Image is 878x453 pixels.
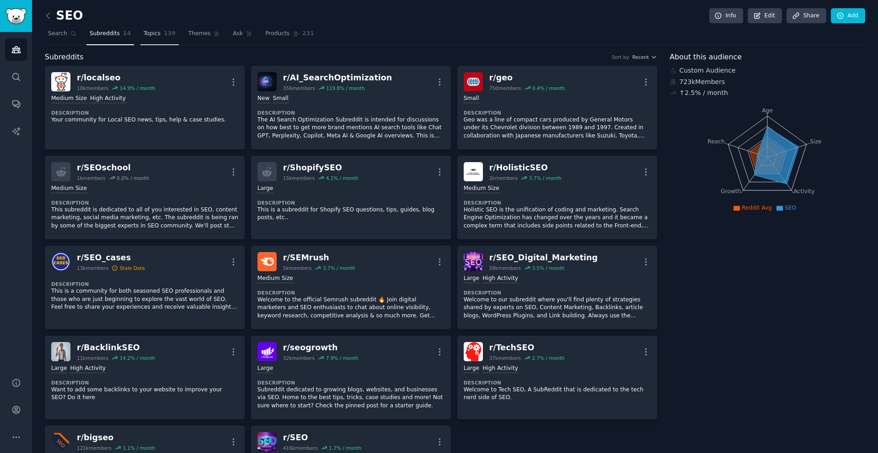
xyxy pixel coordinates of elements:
[51,379,238,386] dt: Description
[257,72,277,91] img: AI_SearchOptimization
[489,252,598,263] div: r/ SEO_Digital_Marketing
[482,364,518,373] div: High Activity
[709,8,743,24] a: Info
[123,445,155,451] div: 1.1 % / month
[51,116,238,124] p: Your community for Local SEO news, tips, help & case studies.
[283,252,355,263] div: r/ SEMrush
[464,206,651,230] p: Holistic SEO is the unification of coding and marketing. Search Engine Optimization has changed o...
[117,175,149,181] div: 0.0 % / month
[51,206,238,230] p: This subreddit is dedicated to all of you interested in SEO, content marketing, social media mark...
[51,252,70,271] img: SEO_cases
[748,8,782,24] a: Edit
[257,110,444,116] dt: Description
[489,85,521,91] div: 750 members
[482,274,518,283] div: High Activity
[120,355,155,361] div: 14.2 % / month
[257,206,444,222] p: This is a subreddit for Shopify SEO questions, tips, guides, blog posts, etc..
[670,52,742,63] span: About this audience
[257,386,444,410] p: Subreddit dedicated to growing blogs, websites, and businesses via SEO. Home to the best tips, tr...
[464,116,651,140] p: Geo was a line of compact cars produced by General Motors under its Chevrolet division between 19...
[283,432,361,443] div: r/ SEO
[90,95,126,103] div: High Activity
[532,265,564,271] div: 3.5 % / month
[185,26,224,45] a: Themes
[323,265,355,271] div: 3.7 % / month
[77,162,149,174] div: r/ SEOschool
[51,200,238,206] dt: Description
[77,342,155,353] div: r/ BacklinkSEO
[457,246,657,329] a: SEO_Digital_Marketingr/SEO_Digital_Marketing58kmembers3.5% / monthLargeHigh ActivityDescriptionWe...
[257,342,277,361] img: seogrowth
[77,355,108,361] div: 11k members
[670,66,866,75] div: Custom Audience
[489,342,565,353] div: r/ TechSEO
[742,205,772,211] span: Reddit Avg
[45,9,83,23] h2: SEO
[464,110,651,116] dt: Description
[273,95,289,103] div: Small
[464,95,479,103] div: Small
[283,445,318,451] div: 416k members
[51,364,67,373] div: Large
[831,8,865,24] a: Add
[233,30,243,38] span: Ask
[612,54,629,60] div: Sort by
[489,265,521,271] div: 58k members
[257,296,444,320] p: Welcome to the official Semrush subreddit 🔥 Join digital marketers and SEO enthusiasts to chat ab...
[164,30,176,38] span: 139
[670,77,866,87] div: 723k Members
[120,85,155,91] div: 14.9 % / month
[464,200,651,206] dt: Description
[680,88,728,98] div: ↑ 2.5 % / month
[302,30,314,38] span: 231
[257,290,444,296] dt: Description
[51,95,87,103] div: Medium Size
[51,342,70,361] img: BacklinkSEO
[251,246,451,329] a: SEMrushr/SEMrush5kmembers3.7% / monthMedium SizeDescriptionWelcome to the official Semrush subred...
[257,432,277,451] img: SEO
[464,342,483,361] img: TechSEO
[51,72,70,91] img: localseo
[707,138,725,144] tspan: Reach
[489,72,565,84] div: r/ geo
[51,281,238,287] dt: Description
[51,184,87,193] div: Medium Size
[77,72,155,84] div: r/ localseo
[90,30,120,38] span: Subreddits
[632,54,657,60] button: Recent
[140,26,179,45] a: Topics139
[45,52,84,63] span: Subreddits
[45,156,245,239] a: r/SEOschool1kmembers0.0% / monthMedium SizeDescriptionThis subreddit is dedicated to all of you i...
[793,188,814,195] tspan: Activity
[785,205,796,211] span: SEO
[457,336,657,419] a: TechSEOr/TechSEO37kmembers2.7% / monthLargeHigh ActivityDescriptionWelcome to Tech SEO, A SubRedd...
[283,175,315,181] div: 15k members
[144,30,161,38] span: Topics
[762,107,773,114] tspan: Age
[48,30,67,38] span: Search
[283,342,359,353] div: r/ seogrowth
[464,72,483,91] img: geo
[283,162,359,174] div: r/ ShopifySEO
[188,30,211,38] span: Themes
[464,274,479,283] div: Large
[489,355,521,361] div: 37k members
[326,85,364,91] div: 119.8 % / month
[120,265,145,271] div: Stale Data
[464,296,651,320] p: Welcome to our subreddit where you'll find plenty of strategies shared by experts on SEO, Content...
[283,72,392,84] div: r/ AI_SearchOptimization
[77,85,108,91] div: 10k members
[51,287,238,311] p: This is a community for both seasoned SEO professionals and those who are just beginning to explo...
[45,66,245,149] a: localseor/localseo10kmembers14.9% / monthMedium SizeHigh ActivityDescriptionYour community for Lo...
[464,184,499,193] div: Medium Size
[721,188,741,195] tspan: Growth
[326,175,359,181] div: 4.1 % / month
[457,156,657,239] a: HolisticSEOr/HolisticSEO2kmembers3.7% / monthMedium SizeDescriptionHolistic SEO is the unificatio...
[77,445,112,451] div: 121k members
[257,116,444,140] p: The AI Search Optimization Subreddit is intended for discussions on how best to get more brand me...
[283,265,312,271] div: 5k members
[329,445,361,451] div: 1.7 % / month
[464,386,651,402] p: Welcome to Tech SEO, A SubReddit that is dedicated to the tech nerd side of SEO.
[257,252,277,271] img: SEMrush
[251,66,451,149] a: AI_SearchOptimizationr/AI_SearchOptimization356members119.8% / monthNewSmallDescriptionThe AI Sea...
